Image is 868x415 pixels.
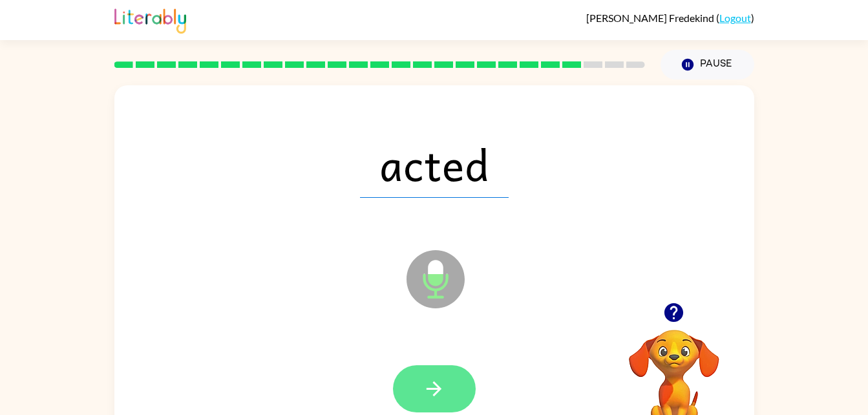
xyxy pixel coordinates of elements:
[586,12,754,24] div: ( )
[719,12,751,24] a: Logout
[360,131,509,198] span: acted
[661,50,754,80] button: Pause
[586,12,716,24] span: [PERSON_NAME] Fredekind
[114,5,186,34] img: Literably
